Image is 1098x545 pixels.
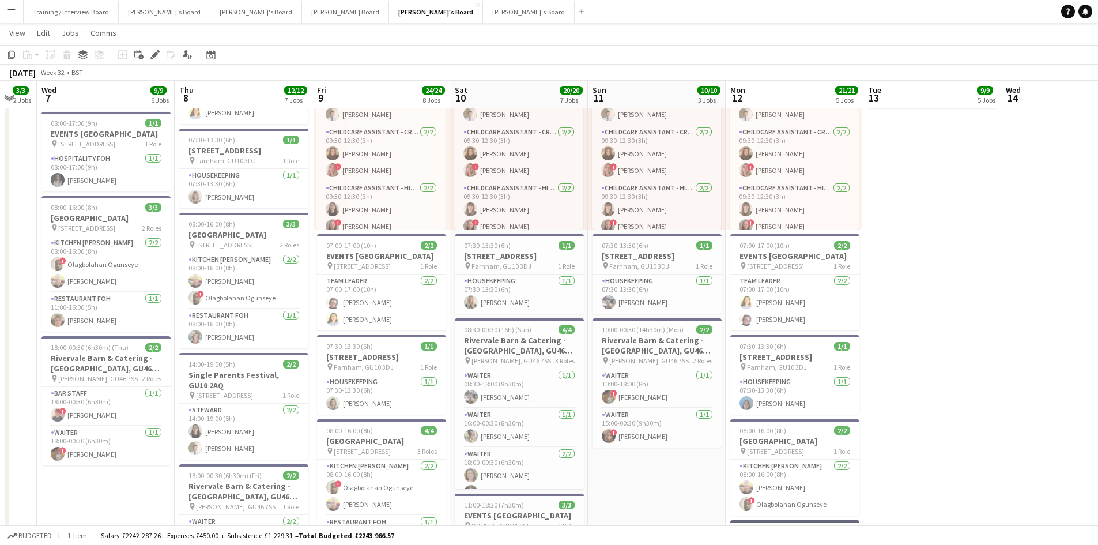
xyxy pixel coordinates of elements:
button: [PERSON_NAME]'s Board [119,1,210,23]
a: View [5,25,30,40]
span: Week 32 [38,68,67,77]
button: Budgeted [6,529,54,542]
button: [PERSON_NAME] Board [302,1,389,23]
tcxspan: Call 242 287.26 via 3CX [129,531,161,540]
a: Comms [86,25,121,40]
span: Budgeted [18,532,52,540]
div: Salary £2 + Expenses £450.00 + Subsistence £1 229.31 = [101,531,394,540]
span: Edit [37,28,50,38]
span: Total Budgeted £2 [299,531,394,540]
a: Edit [32,25,55,40]
button: [PERSON_NAME]'s Board [210,1,302,23]
button: [PERSON_NAME]'s Board [483,1,575,23]
div: [DATE] [9,67,36,78]
span: Comms [90,28,116,38]
button: Training / Interview Board [24,1,119,23]
tcxspan: Call 243 966.57 via 3CX [362,531,394,540]
span: Jobs [62,28,79,38]
div: BST [71,68,83,77]
span: 1 item [63,531,91,540]
a: Jobs [57,25,84,40]
button: [PERSON_NAME]'s Board [389,1,483,23]
span: View [9,28,25,38]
